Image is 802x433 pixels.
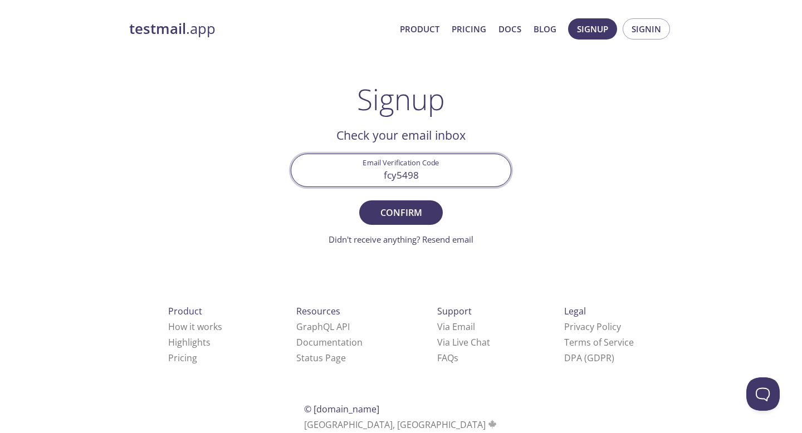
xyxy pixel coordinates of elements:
span: Support [437,305,472,317]
a: DPA (GDPR) [564,352,614,364]
a: Status Page [296,352,346,364]
a: Docs [498,22,521,36]
a: Via Email [437,321,475,333]
span: s [454,352,458,364]
a: GraphQL API [296,321,350,333]
a: Via Live Chat [437,336,490,348]
span: Signup [577,22,608,36]
span: Product [168,305,202,317]
a: Highlights [168,336,211,348]
a: How it works [168,321,222,333]
a: FAQ [437,352,458,364]
button: Confirm [359,200,443,225]
button: Signin [623,18,670,40]
h1: Signup [357,82,445,116]
a: Product [400,22,439,36]
a: Pricing [168,352,197,364]
a: Pricing [452,22,486,36]
a: Didn't receive anything? Resend email [329,234,473,245]
span: Signin [632,22,661,36]
button: Signup [568,18,617,40]
a: Documentation [296,336,363,348]
span: [GEOGRAPHIC_DATA], [GEOGRAPHIC_DATA] [304,419,498,431]
iframe: Help Scout Beacon - Open [746,377,780,411]
strong: testmail [129,19,186,38]
span: Resources [296,305,340,317]
h2: Check your email inbox [291,126,511,145]
span: Confirm [371,205,431,220]
a: Blog [534,22,556,36]
span: Legal [564,305,586,317]
span: © [DOMAIN_NAME] [304,403,379,415]
a: Terms of Service [564,336,634,348]
a: testmail.app [129,19,391,38]
a: Privacy Policy [564,321,621,333]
